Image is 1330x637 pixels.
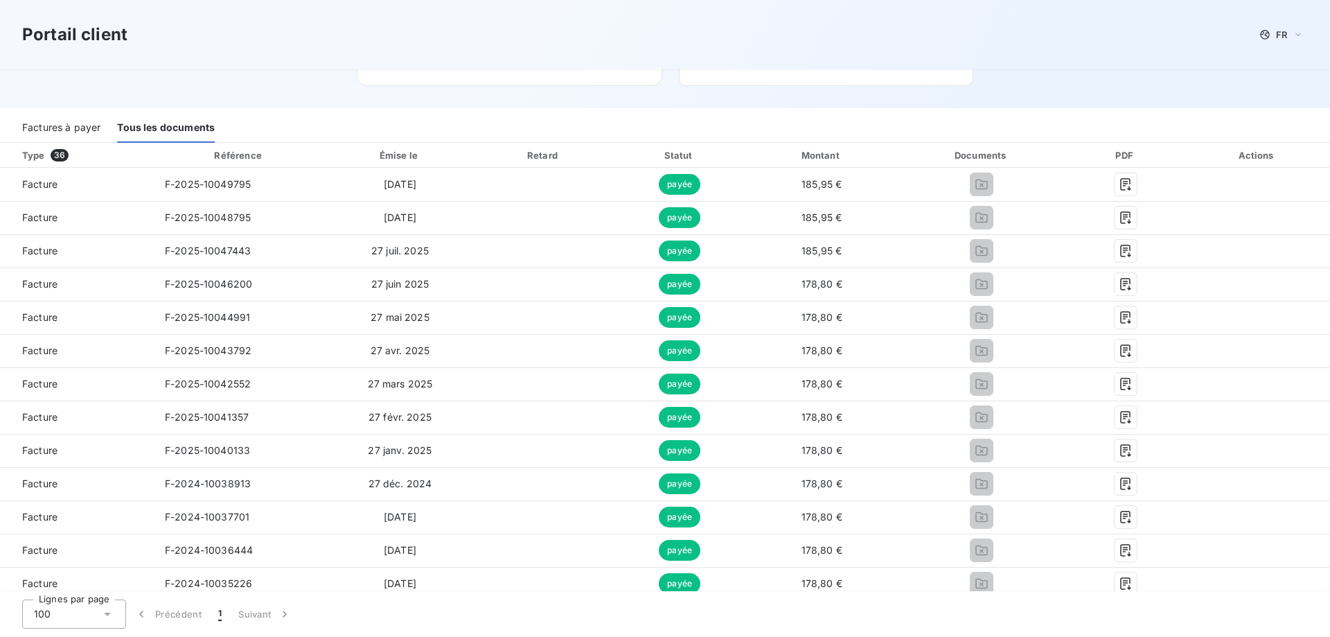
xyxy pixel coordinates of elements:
span: payée [659,307,700,328]
div: Émise le [328,148,472,162]
span: payée [659,573,700,594]
div: Statut [615,148,744,162]
span: F-2025-10043792 [165,344,251,356]
div: Type [14,148,151,162]
span: 178,80 € [801,577,842,589]
span: Facture [11,477,143,491]
span: payée [659,440,700,461]
span: [DATE] [384,178,416,190]
div: Documents [899,148,1064,162]
span: 178,80 € [801,278,842,290]
span: F-2024-10035226 [165,577,252,589]
span: payée [659,473,700,494]
span: [DATE] [384,511,416,523]
span: Facture [11,543,143,557]
span: F-2025-10040133 [165,444,250,456]
span: payée [659,174,700,195]
span: 178,80 € [801,378,842,390]
span: F-2025-10049795 [165,178,251,190]
span: payée [659,374,700,394]
span: F-2025-10044991 [165,311,250,323]
span: Facture [11,344,143,358]
span: Facture [11,177,143,191]
span: [DATE] [384,577,416,589]
span: 178,80 € [801,511,842,523]
div: Tous les documents [117,114,215,143]
span: 185,95 € [801,211,842,223]
span: 27 juil. 2025 [371,245,429,256]
span: F-2024-10036444 [165,544,253,556]
div: Référence [214,150,261,161]
span: 1 [218,607,222,621]
span: payée [659,507,700,527]
div: PDF [1070,148,1182,162]
span: Facture [11,410,143,424]
span: F-2025-10041357 [165,411,249,423]
span: FR [1276,29,1287,40]
span: 27 mars 2025 [368,378,433,390]
span: 185,95 € [801,245,842,256]
span: 178,80 € [801,344,842,356]
span: 27 mai 2025 [371,311,429,323]
span: payée [659,207,700,228]
span: F-2025-10046200 [165,278,252,290]
span: F-2024-10037701 [165,511,249,523]
span: 178,80 € [801,311,842,323]
span: 36 [51,149,69,162]
span: 178,80 € [801,478,842,489]
span: 27 févr. 2025 [369,411,432,423]
span: 27 juin 2025 [371,278,429,290]
span: 178,80 € [801,544,842,556]
span: Facture [11,444,143,457]
span: F-2025-10047443 [165,245,251,256]
span: 178,80 € [801,444,842,456]
button: Précédent [126,600,210,629]
span: Facture [11,377,143,391]
span: payée [659,241,700,261]
div: Actions [1187,148,1327,162]
span: [DATE] [384,211,416,223]
button: Suivant [230,600,300,629]
span: payée [659,340,700,361]
span: Facture [11,277,143,291]
span: 27 janv. 2025 [368,444,432,456]
span: 185,95 € [801,178,842,190]
span: payée [659,274,700,295]
span: F-2025-10048795 [165,211,251,223]
span: Facture [11,311,143,324]
button: 1 [210,600,230,629]
span: Facture [11,577,143,591]
h3: Portail client [22,22,127,47]
span: payée [659,407,700,428]
span: 27 avr. 2025 [371,344,430,356]
span: Facture [11,510,143,524]
span: Facture [11,244,143,258]
span: payée [659,540,700,561]
span: 178,80 € [801,411,842,423]
div: Montant [750,148,894,162]
span: 27 déc. 2024 [369,478,432,489]
span: Facture [11,211,143,225]
span: F-2024-10038913 [165,478,251,489]
span: 100 [34,607,51,621]
div: Factures à payer [22,114,100,143]
span: F-2025-10042552 [165,378,251,390]
span: [DATE] [384,544,416,556]
div: Retard [478,148,610,162]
